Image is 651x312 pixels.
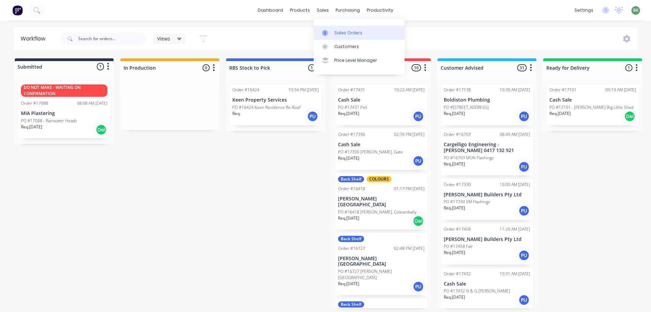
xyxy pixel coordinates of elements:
[444,250,465,256] p: Req. [DATE]
[363,5,397,15] div: productivity
[314,40,405,54] a: Customers
[444,161,465,167] p: Req. [DATE]
[338,142,425,148] p: Cash Sale
[519,205,530,216] div: PU
[444,199,490,205] p: PO #17330 SM Flashings
[605,87,636,93] div: 09:19 AM [DATE]
[441,84,533,125] div: Order #1713810:30 AM [DATE]Boldiston PlumbingPO #[STREET_ADDRESS]Req.[DATE]PU
[338,236,364,242] div: Back Shelf
[444,288,510,294] p: PO #17432 N & G [PERSON_NAME]
[413,155,424,166] div: PU
[232,111,241,117] p: Req.
[287,5,313,15] div: products
[338,215,359,221] p: Req. [DATE]
[547,84,639,125] div: Order #1710109:19 AM [DATE]Cash SalePO #17101 - [PERSON_NAME] Big Little ShedReq.[DATE]Del
[338,245,365,252] div: Order #16727
[232,87,259,93] div: Order #16424
[500,271,530,277] div: 10:31 AM [DATE]
[444,271,471,277] div: Order #17432
[232,104,301,111] p: PO #16424 Keen Residence Re-Roof
[444,281,530,287] p: Cash Sale
[335,129,427,170] div: Order #1739002:39 PM [DATE]Cash SalePO #17390 [PERSON_NAME], GateReq.[DATE]PU
[444,226,471,232] div: Order #17458
[441,129,533,175] div: Order #1670308:49 AM [DATE]Cargelligo Engineering - [PERSON_NAME] 0417 132 921PO #16703 MON Flash...
[21,100,48,106] div: Order #17088
[549,104,633,111] p: PO #17101 - [PERSON_NAME] Big Little Shed
[444,182,471,188] div: Order #17330
[444,205,465,211] p: Req. [DATE]
[157,35,170,42] span: Views
[338,111,359,117] p: Req. [DATE]
[21,118,77,124] p: PO #17088 - Rainwater Heads
[314,26,405,39] a: Sales Orders
[21,84,107,97] div: DO NOT MAKE - WAITING ON CONFIRMATION
[338,281,359,287] p: Req. [DATE]
[313,5,332,15] div: sales
[338,268,425,281] p: PO #16727 [PERSON_NAME][GEOGRAPHIC_DATA]
[21,35,49,43] div: Workflow
[394,87,425,93] div: 10:22 AM [DATE]
[77,100,107,106] div: 08:08 AM [DATE]
[444,111,465,117] p: Req. [DATE]
[334,44,359,50] div: Customers
[500,87,530,93] div: 10:30 AM [DATE]
[338,256,425,267] p: [PERSON_NAME][GEOGRAPHIC_DATA]
[338,301,364,308] div: Back Shelf
[394,245,425,252] div: 02:48 PM [DATE]
[332,5,363,15] div: purchasing
[307,111,318,122] div: PU
[338,176,364,182] div: Back Shelf
[444,192,530,198] p: [PERSON_NAME] Builders Pty Ltd
[394,131,425,138] div: 02:39 PM [DATE]
[633,7,639,13] span: BK
[441,179,533,220] div: Order #1733010:00 AM [DATE][PERSON_NAME] Builders Pty LtdPO #17330 SM FlashingsReq.[DATE]PU
[519,111,530,122] div: PU
[338,97,425,103] p: Cash Sale
[338,104,367,111] p: PO #17431 Peli
[338,209,417,215] p: PO #16418 [PERSON_NAME], Coleambally
[549,97,636,103] p: Cash Sale
[232,97,319,103] p: Keen Property Services
[335,84,427,125] div: Order #1743110:22 AM [DATE]Cash SalePO #17431 PeliReq.[DATE]PU
[519,161,530,172] div: PU
[624,111,635,122] div: Del
[96,124,107,135] div: Del
[18,82,110,138] div: DO NOT MAKE - WAITING ON CONFIRMATIONOrder #1708808:08 AM [DATE]MIA PlasteringPO #17088 - Rainwat...
[444,87,471,93] div: Order #17138
[367,176,392,182] div: COLOURS
[338,131,365,138] div: Order #17390
[519,294,530,305] div: PU
[444,236,530,242] p: [PERSON_NAME] Builders Pty Ltd
[441,268,533,309] div: Order #1743210:31 AM [DATE]Cash SalePO #17432 N & G [PERSON_NAME]Req.[DATE]PU
[413,281,424,292] div: PU
[500,226,530,232] div: 11:20 AM [DATE]
[444,243,473,250] p: PO #17458 Fair
[444,294,465,300] p: Req. [DATE]
[254,5,287,15] a: dashboard
[519,250,530,261] div: PU
[335,173,427,230] div: Back ShelfCOLOURSOrder #1641801:17 PM [DATE][PERSON_NAME][GEOGRAPHIC_DATA]PO #16418 [PERSON_NAME]...
[444,142,530,153] p: Cargelligo Engineering - [PERSON_NAME] 0417 132 921
[338,87,365,93] div: Order #17431
[288,87,319,93] div: 10:34 PM [DATE]
[314,54,405,67] a: Price Level Manager
[21,124,42,130] p: Req. [DATE]
[444,155,494,161] p: PO #16703 MON Flashings
[334,57,377,63] div: Price Level Manager
[444,104,489,111] p: PO #[STREET_ADDRESS]
[338,155,359,161] p: Req. [DATE]
[230,84,322,125] div: Order #1642410:34 PM [DATE]Keen Property ServicesPO #16424 Keen Residence Re-RoofReq.PU
[571,5,597,15] div: settings
[21,111,107,116] p: MIA Plastering
[549,111,571,117] p: Req. [DATE]
[413,216,424,227] div: Del
[12,5,23,15] img: Factory
[338,149,403,155] p: PO #17390 [PERSON_NAME], Gate
[338,196,425,208] p: [PERSON_NAME][GEOGRAPHIC_DATA]
[500,182,530,188] div: 10:00 AM [DATE]
[444,97,530,103] p: Boldiston Plumbing
[500,131,530,138] div: 08:49 AM [DATE]
[394,186,425,192] div: 01:17 PM [DATE]
[549,87,577,93] div: Order #17101
[338,186,365,192] div: Order #16418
